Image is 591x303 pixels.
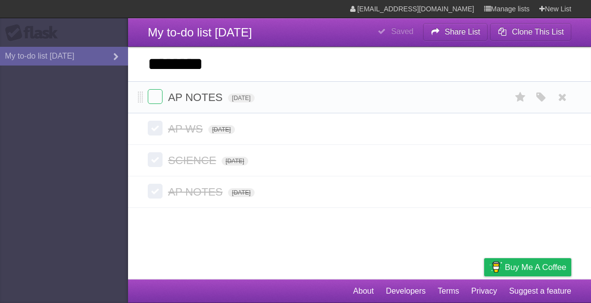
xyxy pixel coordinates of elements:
[168,91,225,103] span: AP NOTES
[509,282,571,301] a: Suggest a feature
[148,26,252,39] span: My to-do list [DATE]
[490,23,571,41] button: Clone This List
[471,282,497,301] a: Privacy
[423,23,488,41] button: Share List
[222,157,248,166] span: [DATE]
[445,28,480,36] b: Share List
[168,154,219,167] span: SCIENCE
[386,282,426,301] a: Developers
[148,89,163,104] label: Done
[489,259,502,275] img: Buy me a coffee
[438,282,460,301] a: Terms
[512,28,564,36] b: Clone This List
[505,259,566,276] span: Buy me a coffee
[228,188,255,197] span: [DATE]
[208,125,235,134] span: [DATE]
[511,89,530,105] label: Star task
[228,94,255,102] span: [DATE]
[148,121,163,135] label: Done
[5,24,64,42] div: Flask
[484,258,571,276] a: Buy me a coffee
[391,27,413,35] b: Saved
[148,152,163,167] label: Done
[353,282,374,301] a: About
[168,123,205,135] span: AP WS
[168,186,225,198] span: AP NOTES
[148,184,163,199] label: Done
